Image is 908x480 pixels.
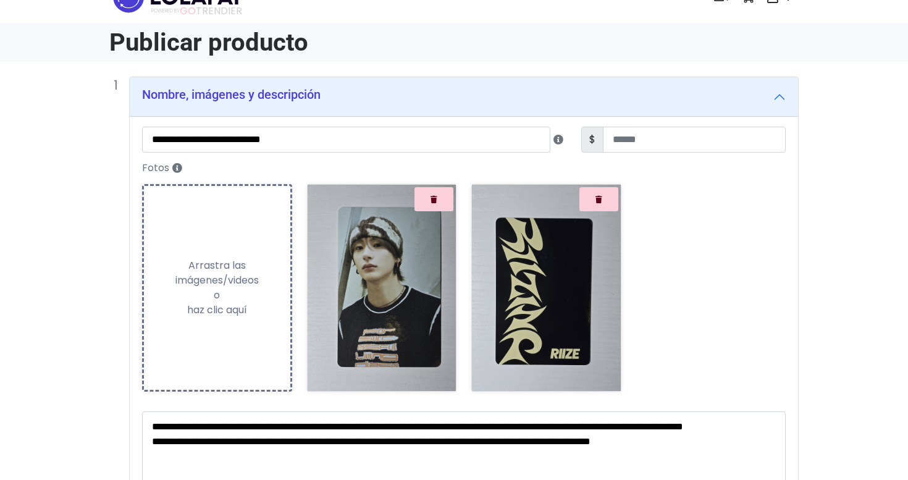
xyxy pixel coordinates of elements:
span: GO [180,4,196,18]
button: Nombre, imágenes y descripción [130,77,798,117]
button: Quitar [414,187,453,211]
label: Fotos [135,158,793,179]
img: small_1756864832221.jpeg [308,185,456,391]
h5: Nombre, imágenes y descripción [142,87,321,102]
div: Arrastra las imágenes/videos o haz clic aquí [144,258,290,318]
img: small_1756864831742.jpeg [472,185,621,391]
span: $ [581,127,603,153]
span: TRENDIER [151,6,242,17]
span: POWERED BY [151,7,180,14]
button: Quitar [579,187,618,211]
h1: Publicar producto [109,28,447,57]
